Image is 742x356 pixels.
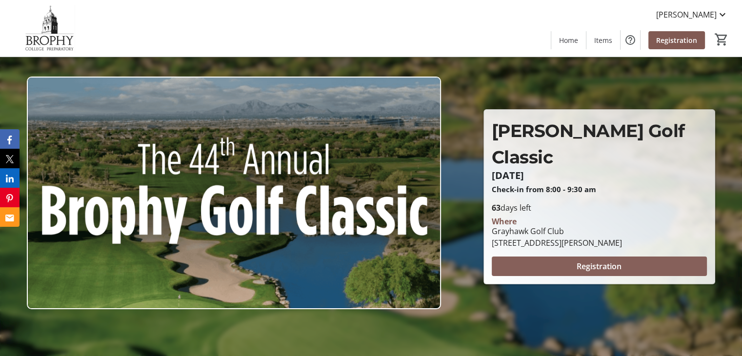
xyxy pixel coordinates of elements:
[492,218,517,225] div: Where
[586,31,620,49] a: Items
[27,77,441,310] img: Campaign CTA Media Photo
[656,9,717,20] span: [PERSON_NAME]
[492,170,707,181] p: [DATE]
[492,257,707,276] button: Registration
[648,31,705,49] a: Registration
[648,7,736,22] button: [PERSON_NAME]
[6,4,93,53] img: Brophy College Preparatory 's Logo
[551,31,586,49] a: Home
[492,202,501,213] span: 63
[656,35,697,45] span: Registration
[492,237,622,249] div: [STREET_ADDRESS][PERSON_NAME]
[492,225,622,237] div: Grayhawk Golf Club
[594,35,612,45] span: Items
[492,120,685,168] span: [PERSON_NAME] Golf Classic
[621,30,640,50] button: Help
[577,260,622,272] span: Registration
[559,35,578,45] span: Home
[492,202,707,214] p: days left
[492,184,596,194] span: Check-in from 8:00 - 9:30 am
[713,31,730,48] button: Cart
